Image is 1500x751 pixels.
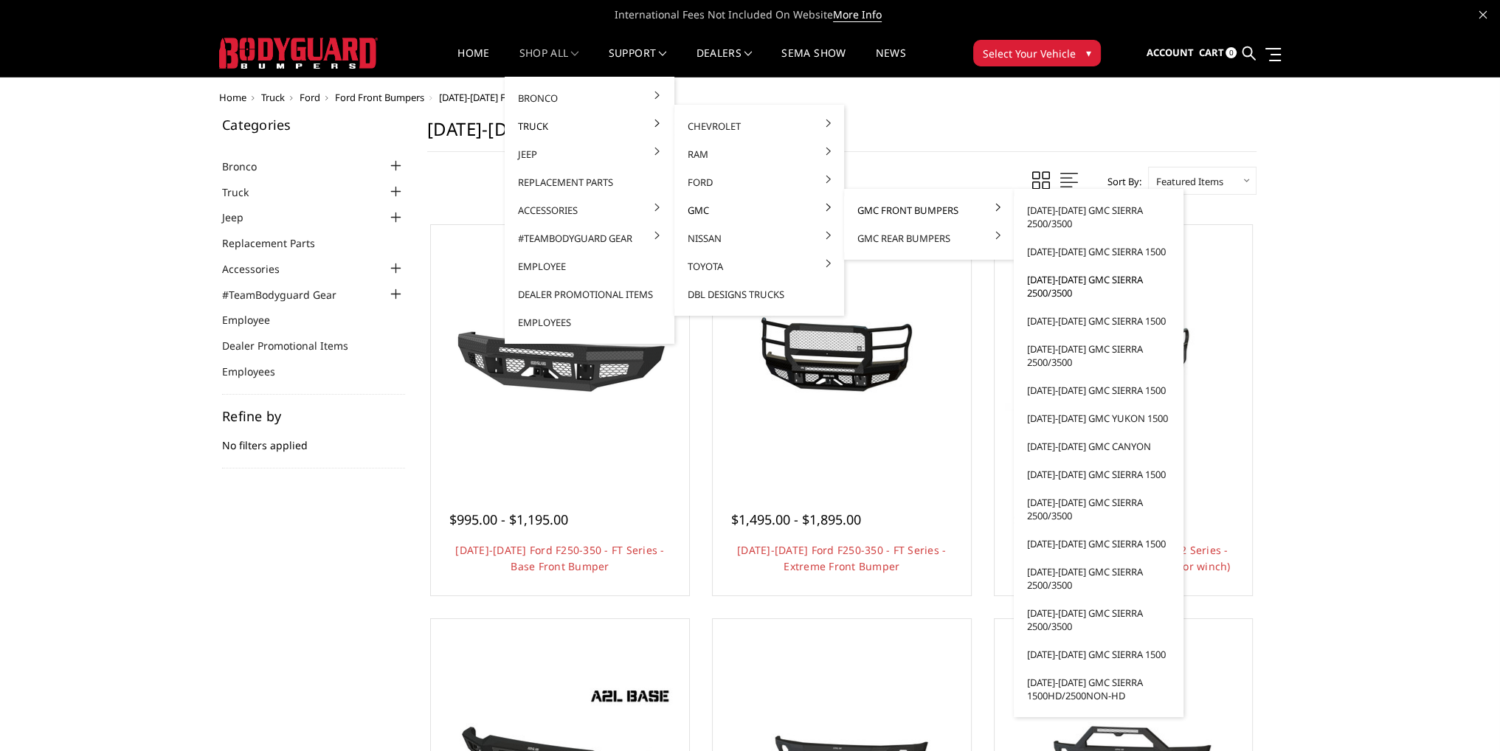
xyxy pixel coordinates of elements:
a: Account [1146,33,1193,73]
a: [DATE]-[DATE] GMC Sierra 1500 [1020,530,1178,558]
a: Employee [511,252,668,280]
a: Ford [680,168,838,196]
a: Dealer Promotional Items [222,338,367,353]
a: Ram [680,140,838,168]
a: #TeamBodyguard Gear [222,287,355,302]
a: [DATE]-[DATE] GMC Sierra 1500 [1020,238,1178,266]
span: ▾ [1086,45,1091,60]
a: [DATE]-[DATE] GMC Sierra 2500/3500 [1020,488,1178,530]
a: Truck [222,184,267,200]
span: Select Your Vehicle [983,46,1076,61]
a: 2017-2022 Ford F250-350 - T2 Series - Extreme Front Bumper (receiver or winch) 2017-2022 Ford F25... [998,229,1249,480]
a: 2017-2022 Ford F250-350 - FT Series - Extreme Front Bumper 2017-2022 Ford F250-350 - FT Series - ... [716,229,967,480]
a: Jeep [222,210,262,225]
span: [DATE]-[DATE] Ford F250/F350 [439,91,568,104]
a: [DATE]-[DATE] Ford F250-350 - FT Series - Base Front Bumper [455,543,664,573]
a: Employees [222,364,294,379]
a: Employee [222,312,288,328]
a: Home [219,91,246,104]
a: Nissan [680,224,838,252]
button: Select Your Vehicle [973,40,1101,66]
a: Bronco [222,159,275,174]
a: Ford [300,91,320,104]
a: Replacement Parts [222,235,333,251]
a: Support [609,48,667,77]
a: Accessories [222,261,298,277]
div: No filters applied [222,409,405,468]
img: 2017-2022 Ford F250-350 - FT Series - Base Front Bumper [442,288,678,421]
h5: Categories [222,118,405,131]
a: [DATE]-[DATE] GMC Sierra 1500HD/2500non-HD [1020,668,1178,710]
a: [DATE]-[DATE] GMC Sierra 1500 [1020,307,1178,335]
a: GMC [680,196,838,224]
span: $995.00 - $1,195.00 [449,511,568,528]
label: Sort By: [1099,170,1141,193]
span: $1,495.00 - $1,895.00 [731,511,861,528]
span: Cart [1198,46,1223,59]
a: #TeamBodyguard Gear [511,224,668,252]
a: Accessories [511,196,668,224]
a: [DATE]-[DATE] GMC Yukon 1500 [1020,404,1178,432]
a: GMC Front Bumpers [850,196,1008,224]
a: Chevrolet [680,112,838,140]
a: Employees [511,308,668,336]
a: [DATE]-[DATE] GMC Sierra 1500 [1020,640,1178,668]
a: Jeep [511,140,668,168]
h1: [DATE]-[DATE] Ford F250/F350 [427,118,1257,152]
a: [DATE]-[DATE] GMC Sierra 2500/3500 [1020,266,1178,307]
a: Ford Front Bumpers [335,91,424,104]
a: Home [457,48,489,77]
span: $1,695.00 - $2,520.00 [1013,511,1143,528]
a: Toyota [680,252,838,280]
span: 0 [1226,47,1237,58]
a: Dealer Promotional Items [511,280,668,308]
a: Cart 0 [1198,33,1237,73]
a: DBL Designs Trucks [680,280,838,308]
a: Dealers [697,48,753,77]
iframe: Chat Widget [1426,680,1500,751]
a: Bronco [511,84,668,112]
a: SEMA Show [781,48,846,77]
a: Truck [511,112,668,140]
a: [DATE]-[DATE] GMC Sierra 1500 [1020,376,1178,404]
a: [DATE]-[DATE] GMC Sierra 2500/3500 [1020,196,1178,238]
a: Truck [261,91,285,104]
a: [DATE]-[DATE] GMC Sierra 2500/3500 [1020,599,1178,640]
a: 2017-2022 Ford F250-350 - FT Series - Base Front Bumper [435,229,685,480]
a: [DATE]-[DATE] Ford F250-350 - FT Series - Extreme Front Bumper [737,543,946,573]
a: [DATE]-[DATE] GMC Canyon [1020,432,1178,460]
h5: Refine by [222,409,405,423]
a: Replacement Parts [511,168,668,196]
a: [DATE]-[DATE] GMC Sierra 1500 [1020,460,1178,488]
img: BODYGUARD BUMPERS [219,38,378,69]
a: More Info [833,7,882,22]
a: GMC Rear Bumpers [850,224,1008,252]
a: shop all [519,48,579,77]
a: [DATE]-[DATE] GMC Sierra 2500/3500 [1020,558,1178,599]
span: Account [1146,46,1193,59]
a: [DATE]-[DATE] GMC Sierra 2500/3500 [1020,335,1178,376]
a: News [875,48,905,77]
